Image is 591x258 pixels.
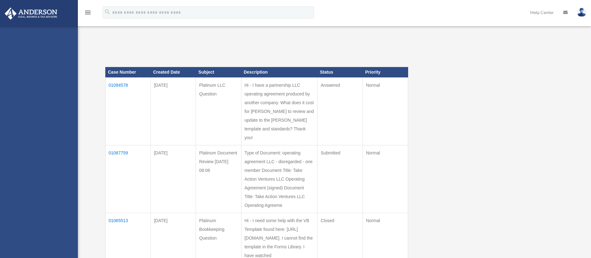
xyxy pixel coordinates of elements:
i: menu [84,9,92,16]
td: Normal [363,78,408,145]
td: 01094578 [105,78,150,145]
img: User Pic [577,8,586,17]
img: Anderson Advisors Platinum Portal [3,7,59,20]
td: Hi - I have a partnership LLC operating agreement produced by another company. What does it cost ... [241,78,317,145]
a: menu [84,11,92,16]
th: Created Date [150,67,196,78]
td: Platinum Document Review [DATE] 08:06 [196,145,241,213]
td: Submitted [317,145,363,213]
i: search [104,8,111,15]
td: [DATE] [150,78,196,145]
th: Description [241,67,317,78]
td: Normal [363,145,408,213]
td: [DATE] [150,145,196,213]
td: Type of Document: operating agreement LLC - disregarded - one member Document Title: Take Action ... [241,145,317,213]
th: Priority [363,67,408,78]
td: Answered [317,78,363,145]
th: Case Number [105,67,150,78]
th: Status [317,67,363,78]
th: Subject [196,67,241,78]
td: 01087759 [105,145,150,213]
td: Platinum LLC Question [196,78,241,145]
